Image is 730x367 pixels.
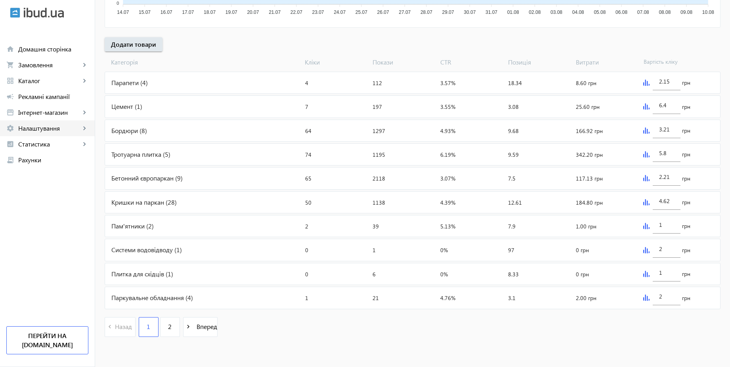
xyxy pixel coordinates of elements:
[105,192,302,213] div: Кришки на паркан (28)
[399,10,411,15] tspan: 27.07
[637,10,649,15] tspan: 07.08
[334,10,346,15] tspan: 24.07
[373,270,376,278] span: 6
[290,10,302,15] tspan: 22.07
[105,215,302,237] div: Пам'ятники (2)
[168,322,172,331] span: 2
[437,58,505,67] span: CTR
[117,10,129,15] tspan: 14.07
[508,246,514,254] span: 97
[305,294,308,302] span: 1
[80,124,88,132] mat-icon: keyboard_arrow_right
[193,322,217,331] span: Вперед
[682,246,690,254] span: грн
[643,151,650,158] img: graph.svg
[105,263,302,285] div: Плитка для східців (1)
[420,10,432,15] tspan: 28.07
[440,151,455,158] span: 6.19%
[6,156,14,164] mat-icon: receipt_long
[105,72,302,93] div: Парапети (4)
[508,222,516,230] span: 7.9
[440,175,455,182] span: 3.07%
[139,10,151,15] tspan: 15.07
[6,124,14,132] mat-icon: settings
[680,10,692,15] tspan: 09.08
[682,175,690,183] span: грн
[225,10,237,15] tspan: 19.07
[508,103,519,110] span: 3.08
[440,222,455,230] span: 5.13%
[18,77,80,85] span: Каталог
[302,58,369,67] span: Кліки
[682,198,690,206] span: грн
[105,37,162,51] button: Додати товари
[440,79,455,87] span: 3.57%
[440,270,448,278] span: 0%
[305,246,308,254] span: 0
[182,10,194,15] tspan: 17.07
[505,58,573,67] span: Позиція
[442,10,454,15] tspan: 29.07
[147,322,150,331] span: 1
[80,140,88,148] mat-icon: keyboard_arrow_right
[305,175,311,182] span: 65
[18,93,88,101] span: Рекламні кампанії
[18,61,80,69] span: Замовлення
[508,199,522,206] span: 12.61
[105,120,302,141] div: Бордюри (8)
[105,167,302,189] div: Бетонний європаркан (9)
[643,175,650,181] img: graph.svg
[643,103,650,110] img: graph.svg
[659,10,671,15] tspan: 08.08
[682,294,690,302] span: грн
[576,222,596,230] span: 1.00 грн
[573,58,640,67] span: Витрати
[305,79,308,87] span: 4
[643,223,650,229] img: graph.svg
[18,108,80,116] span: Інтернет-магазин
[529,10,541,15] tspan: 02.08
[373,175,385,182] span: 2118
[18,156,88,164] span: Рахунки
[18,45,88,53] span: Домашня сторінка
[10,8,20,18] img: ibud.svg
[305,151,311,158] span: 74
[305,103,308,110] span: 7
[576,199,603,206] span: 184.80 грн
[440,246,448,254] span: 0%
[440,294,455,302] span: 4.76%
[576,294,596,302] span: 2.00 грн
[576,151,603,158] span: 342.20 грн
[6,326,88,354] a: Перейти на [DOMAIN_NAME]
[550,10,562,15] tspan: 03.08
[6,61,14,69] mat-icon: shopping_cart
[111,40,156,49] span: Додати товари
[204,10,216,15] tspan: 18.07
[643,199,650,205] img: graph.svg
[485,10,497,15] tspan: 31.07
[640,58,708,67] span: Вартість кліку
[507,10,519,15] tspan: 01.08
[594,10,606,15] tspan: 05.08
[105,287,302,308] div: Паркувальне обладнання (4)
[440,103,455,110] span: 3.55%
[508,151,519,158] span: 9.59
[373,246,376,254] span: 1
[183,322,193,332] mat-icon: navigate_next
[305,270,308,278] span: 0
[440,199,455,206] span: 4.39%
[247,10,259,15] tspan: 20.07
[572,10,584,15] tspan: 04.08
[105,96,302,117] div: Цемент (1)
[18,140,80,148] span: Статистика
[373,151,385,158] span: 1195
[643,247,650,253] img: graph.svg
[643,127,650,134] img: graph.svg
[508,270,519,278] span: 8.33
[369,58,437,67] span: Покази
[6,140,14,148] mat-icon: analytics
[508,127,519,135] span: 9.68
[682,79,690,87] span: грн
[305,199,311,206] span: 50
[80,77,88,85] mat-icon: keyboard_arrow_right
